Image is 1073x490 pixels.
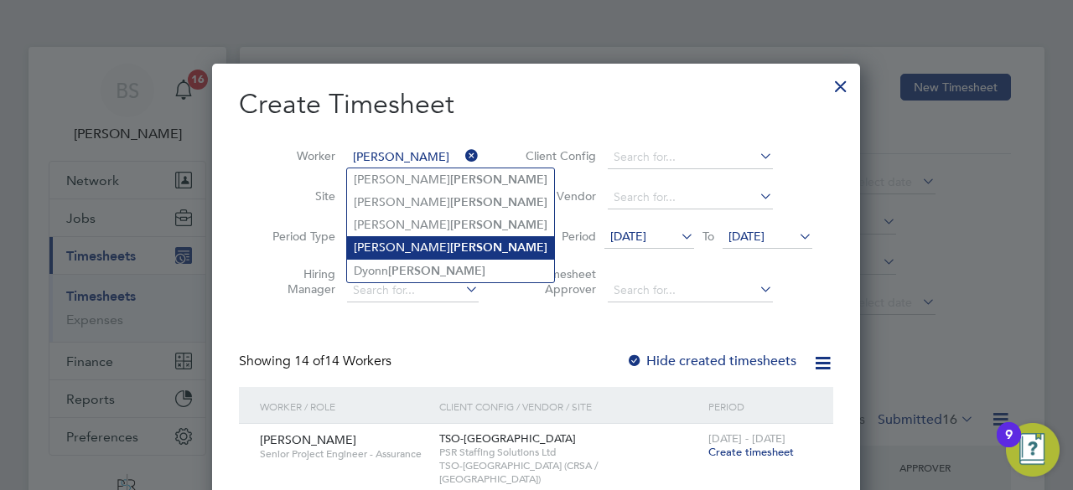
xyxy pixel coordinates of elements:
input: Search for... [608,146,773,169]
span: 14 of [294,353,324,369]
input: Search for... [347,279,479,302]
b: [PERSON_NAME] [450,195,547,209]
span: [PERSON_NAME] [260,432,356,447]
button: Open Resource Center, 9 new notifications [1006,423,1060,477]
label: Hide created timesheets [626,353,796,369]
li: Dyonn [347,260,554,282]
span: Senior Project Engineer - Assurance [260,447,427,461]
span: Create timesheet [708,445,794,459]
label: Site [260,188,335,204]
div: 9 [1005,435,1013,456]
label: Period [521,229,596,244]
label: Timesheet Approver [521,266,596,297]
div: Showing [239,353,395,370]
span: [DATE] [728,229,765,244]
li: [PERSON_NAME] [347,236,554,259]
b: [PERSON_NAME] [388,264,485,278]
span: [DATE] [610,229,646,244]
label: Client Config [521,148,596,163]
li: [PERSON_NAME] [347,214,554,236]
span: To [697,225,719,247]
div: Period [704,387,816,426]
b: [PERSON_NAME] [450,218,547,232]
b: [PERSON_NAME] [450,173,547,187]
span: [DATE] - [DATE] [708,431,785,446]
label: Vendor [521,188,596,204]
label: Period Type [260,229,335,244]
input: Search for... [347,146,479,169]
div: Client Config / Vendor / Site [435,387,704,426]
span: 14 Workers [294,353,391,369]
label: Worker [260,148,335,163]
li: [PERSON_NAME] [347,191,554,214]
li: [PERSON_NAME] [347,168,554,191]
span: TSO-[GEOGRAPHIC_DATA] [439,431,576,446]
input: Search for... [608,279,773,302]
b: [PERSON_NAME] [450,240,547,255]
span: TSO-[GEOGRAPHIC_DATA] (CRSA / [GEOGRAPHIC_DATA]) [439,459,700,485]
div: Worker / Role [256,387,435,426]
span: PSR Staffing Solutions Ltd [439,446,700,459]
label: Hiring Manager [260,266,335,297]
h2: Create Timesheet [239,87,833,122]
input: Search for... [608,186,773,209]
